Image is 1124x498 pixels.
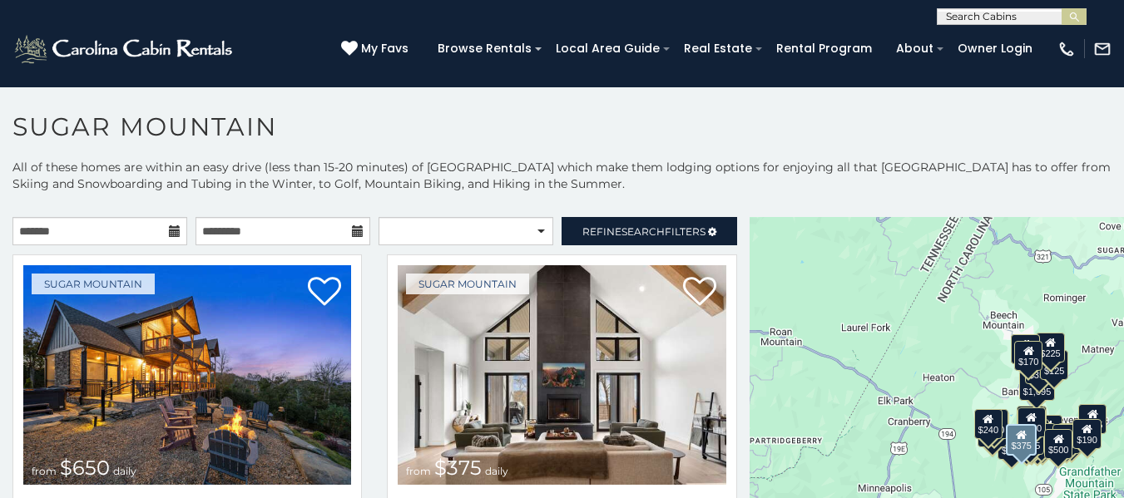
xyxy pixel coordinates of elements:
div: $355 [978,417,1006,446]
span: $650 [60,456,110,480]
img: phone-regular-white.png [1057,40,1076,58]
div: $300 [1018,407,1046,436]
div: $650 [998,429,1026,459]
div: $125 [1040,350,1068,380]
div: $155 [1078,404,1107,434]
div: $350 [1024,353,1052,383]
a: About [888,36,942,62]
div: $195 [1052,424,1081,454]
div: $375 [1006,423,1036,455]
a: Browse Rentals [429,36,540,62]
img: mail-regular-white.png [1093,40,1112,58]
a: Add to favorites [308,275,341,310]
a: My Favs [341,40,413,58]
a: Sugar Mountain [406,274,529,294]
span: $375 [434,456,482,480]
a: RefineSearchFilters [562,217,736,245]
div: $265 [1018,406,1046,436]
img: White-1-2.png [12,32,237,66]
span: Search [621,225,665,238]
div: $350 [1023,427,1052,456]
a: Owner Login [949,36,1041,62]
div: $240 [973,408,1002,438]
span: My Favs [361,40,409,57]
img: Scenic Solitude [23,265,351,485]
div: $345 [1057,423,1086,453]
a: The Bear At Sugar Mountain from $375 daily [398,265,725,485]
div: $500 [1044,429,1072,459]
div: $190 [1072,418,1101,448]
a: Real Estate [676,36,760,62]
div: $1,095 [1018,371,1055,401]
img: The Bear At Sugar Mountain [398,265,725,485]
div: $240 [1011,334,1039,364]
a: Sugar Mountain [32,274,155,294]
a: Rental Program [768,36,880,62]
span: Refine Filters [582,225,706,238]
div: $155 [1013,426,1041,456]
div: $190 [1017,406,1045,436]
span: from [406,465,431,477]
span: daily [485,465,508,477]
a: Local Area Guide [547,36,668,62]
span: from [32,465,57,477]
a: Add to favorites [683,275,716,310]
div: $225 [1036,333,1064,362]
div: $170 [1014,340,1042,370]
div: $200 [1033,415,1062,445]
span: daily [113,465,136,477]
a: Scenic Solitude from $650 daily [23,265,351,485]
